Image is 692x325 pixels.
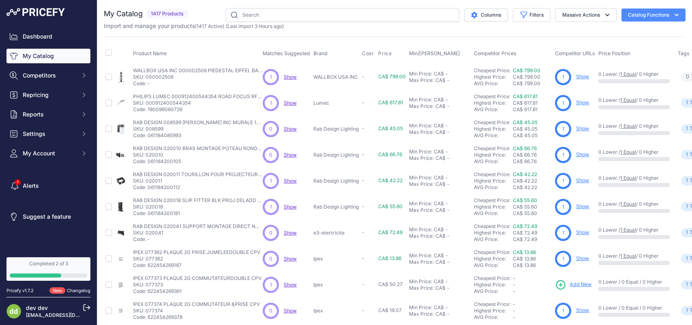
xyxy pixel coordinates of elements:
[620,175,636,181] a: 1 Equal
[6,127,90,141] button: Settings
[686,229,688,237] span: 1
[133,145,263,152] p: RAB DESIGN 020010 BRAS MONTAGE POTEAU ROND/CARRE PROJECTEUR HELIX
[133,171,263,178] p: RAB DESIGN 020011 TOURILLON POUR PROJECTEUR HELIX BRONZE
[133,184,263,191] p: Code: 061184200112
[284,152,297,158] span: Show
[513,308,515,314] span: -
[598,71,670,77] p: 0 Lower / / 0 Higher
[446,259,450,265] div: -
[23,110,76,118] span: Reports
[513,93,538,99] a: CA$ 617.81
[513,249,536,255] a: CA$ 13.86
[409,71,432,77] div: Min Price:
[686,125,688,133] span: 1
[435,207,446,213] div: CA$
[598,201,670,207] p: 0 Lower / / 0 Higher
[686,73,689,81] span: 0
[444,149,448,155] div: -
[6,29,90,44] a: Dashboard
[284,308,297,314] a: Show
[620,123,636,129] a: 1 Equal
[598,175,670,181] p: 0 Lower / / 0 Higher
[446,181,450,187] div: -
[474,301,510,307] a: Cheapest Price:
[562,151,564,159] span: 1
[444,304,448,311] div: -
[270,99,272,107] span: 1
[409,252,432,259] div: Min Price:
[474,249,510,255] a: Cheapest Price:
[474,50,516,56] span: Competitor Prices
[446,103,450,110] div: -
[362,307,364,313] span: -
[6,146,90,161] button: My Account
[474,152,513,158] div: Highest Price:
[620,201,636,207] a: 1 Equal
[444,174,448,181] div: -
[362,281,364,287] span: -
[362,255,364,261] span: -
[474,223,510,229] a: Cheapest Price:
[686,203,688,211] span: 1
[133,275,261,282] p: IPEX 077373 PLAQUE 2G COMMUTATEURDOUBLE CPV
[362,151,364,157] span: -
[313,256,359,262] p: Ipex
[133,204,263,210] p: SKU: 020018
[133,158,263,165] p: Code: 061184200105
[435,311,446,317] div: CA$
[513,67,540,73] a: CA$ 799.00
[598,227,670,233] p: 0 Lower / / 0 Higher
[197,23,223,29] a: 1417 Active
[6,68,90,83] button: Competitors
[313,178,359,184] p: Rab Design Lighting
[513,204,537,210] span: CA$ 55.60
[474,93,510,99] a: Cheapest Price:
[678,50,690,56] span: Tags
[474,197,510,203] a: Cheapest Price:
[434,252,444,259] div: CA$
[284,230,297,236] a: Show
[284,282,297,288] span: Show
[133,282,261,288] p: SKU: 077373
[513,106,552,113] div: CA$ 617.81
[513,230,537,236] span: CA$ 72.49
[576,307,589,313] a: Show
[513,288,515,294] span: -
[284,256,297,262] a: Show
[435,285,446,291] div: CA$
[435,129,446,136] div: CA$
[434,71,444,77] div: CA$
[362,203,364,209] span: -
[409,174,432,181] div: Min Price:
[446,77,450,84] div: -
[133,223,263,230] p: RAB DESIGN 020041 SUPPORT MONTAGE DIRECT NON AJUSTABLE BRONZE
[474,236,513,243] div: AVG Price:
[576,203,589,209] a: Show
[409,233,434,239] div: Max Price:
[133,74,263,80] p: SKU: 000002506
[513,145,537,151] a: CA$ 66.76
[435,155,446,161] div: CA$
[474,308,513,314] div: Highest Price:
[409,259,434,265] div: Max Price:
[434,226,444,233] div: CA$
[284,74,297,80] a: Show
[409,278,432,285] div: Min Price:
[409,129,434,136] div: Max Price:
[686,151,688,159] span: 1
[284,100,297,106] a: Show
[409,103,434,110] div: Max Price:
[284,204,297,210] span: Show
[474,184,513,191] div: AVG Price:
[444,226,448,233] div: -
[378,229,403,235] span: CA$ 72.49
[409,226,432,233] div: Min Price:
[6,107,90,122] button: Reports
[133,67,263,74] p: WALLBOX USA INC 000002506 PIEDESTAL EIFFEL BASIC MONTAGE 2 BORNES
[409,123,432,129] div: Min Price:
[474,210,513,217] div: AVG Price:
[474,178,513,184] div: Highest Price:
[686,281,688,288] span: 1
[133,288,261,295] p: Code: 622454269361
